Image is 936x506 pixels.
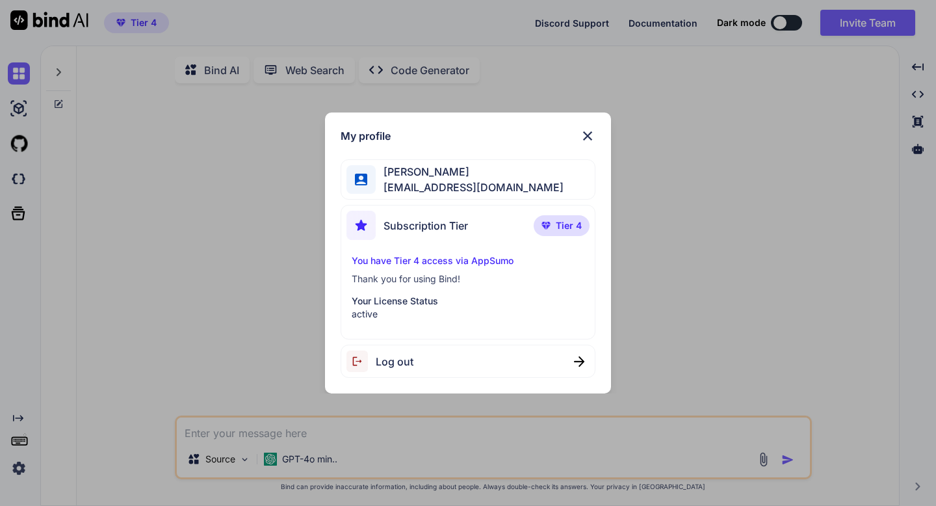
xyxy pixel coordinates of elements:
img: subscription [346,211,376,240]
img: logout [346,351,376,372]
span: [EMAIL_ADDRESS][DOMAIN_NAME] [376,180,564,195]
span: Tier 4 [556,219,582,232]
p: Thank you for using Bind! [352,273,584,286]
span: [PERSON_NAME] [376,164,564,180]
img: premium [541,222,551,230]
span: Subscription Tier [383,218,468,233]
p: active [352,308,584,321]
img: close [574,356,584,367]
img: close [580,128,595,144]
img: profile [355,174,367,186]
span: Log out [376,354,413,369]
p: Your License Status [352,295,584,308]
h1: My profile [341,128,391,144]
p: You have Tier 4 access via AppSumo [352,254,584,267]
